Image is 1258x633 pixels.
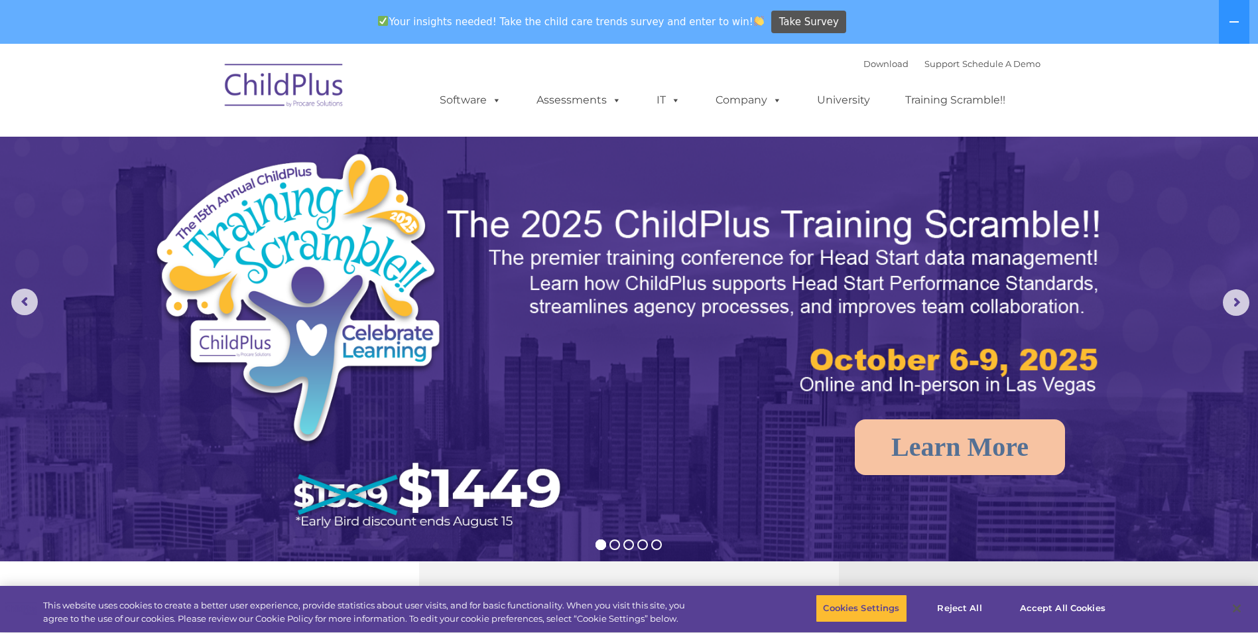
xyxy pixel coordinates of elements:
[426,87,515,113] a: Software
[373,9,770,35] span: Your insights needed! Take the child care trends survey and enter to win!
[1013,595,1113,622] button: Accept All Cookies
[523,87,635,113] a: Assessments
[863,58,1040,69] font: |
[863,58,909,69] a: Download
[779,11,839,34] span: Take Survey
[43,599,692,625] div: This website uses cookies to create a better user experience, provide statistics about user visit...
[804,87,883,113] a: University
[754,16,764,26] img: 👏
[378,16,388,26] img: ✅
[816,595,907,622] button: Cookies Settings
[1222,594,1251,623] button: Close
[924,58,960,69] a: Support
[218,54,351,121] img: ChildPlus by Procare Solutions
[771,11,846,34] a: Take Survey
[184,88,225,98] span: Last name
[892,87,1019,113] a: Training Scramble!!
[962,58,1040,69] a: Schedule A Demo
[184,142,241,152] span: Phone number
[918,595,1001,622] button: Reject All
[702,87,795,113] a: Company
[643,87,694,113] a: IT
[855,419,1065,475] a: Learn More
